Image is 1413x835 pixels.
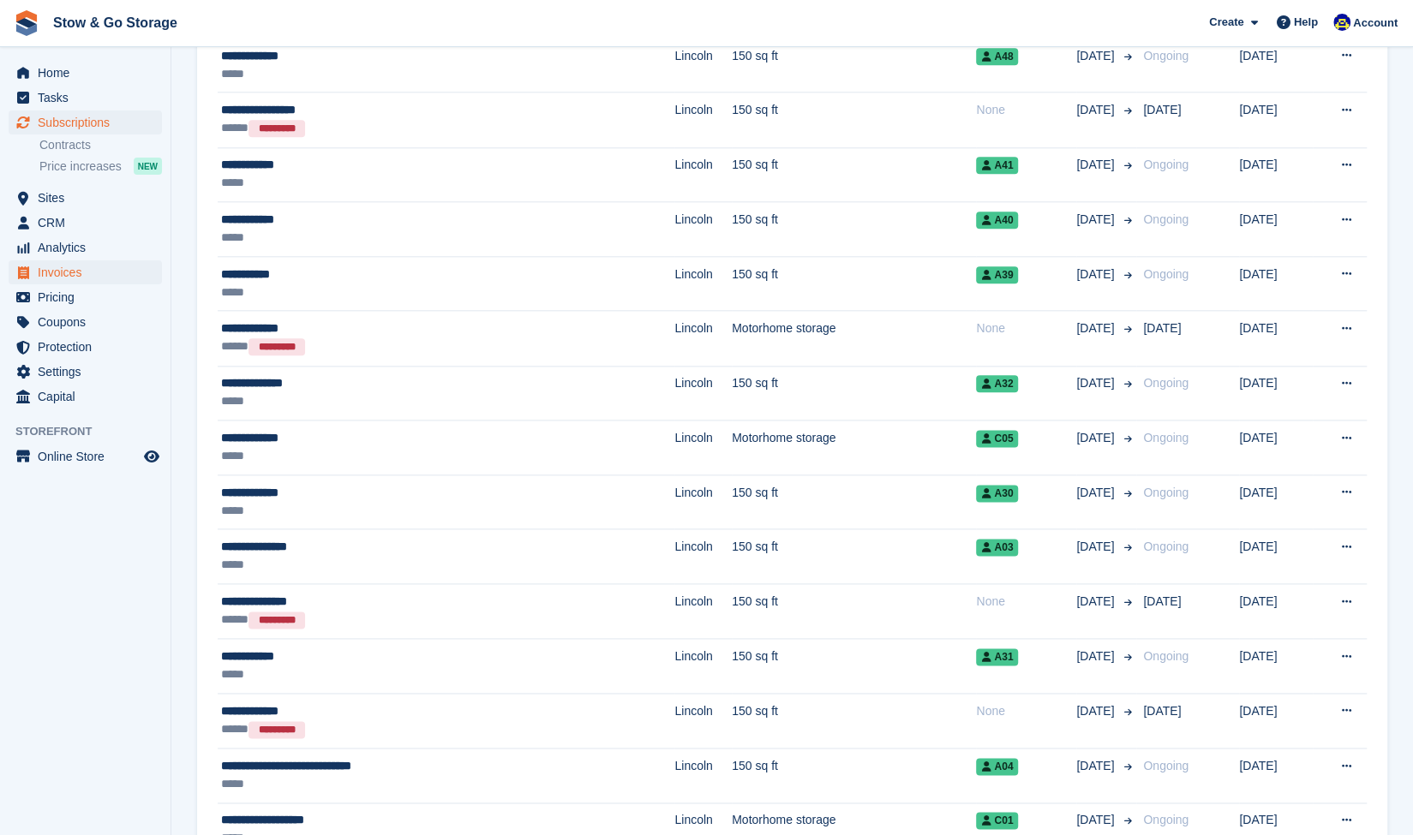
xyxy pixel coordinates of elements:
a: Stow & Go Storage [46,9,184,37]
td: Lincoln [674,583,732,638]
td: [DATE] [1239,749,1313,803]
td: Motorhome storage [732,420,976,475]
span: Ongoing [1143,431,1188,444]
span: [DATE] [1076,647,1117,665]
span: [DATE] [1076,593,1117,611]
span: Ongoing [1143,158,1188,171]
span: [DATE] [1076,811,1117,829]
span: Ongoing [1143,486,1188,499]
a: Preview store [141,446,162,467]
span: Protection [38,335,141,359]
td: Lincoln [674,529,732,584]
span: Capital [38,385,141,409]
td: 150 sq ft [732,639,976,694]
td: 150 sq ft [732,693,976,748]
span: Pricing [38,285,141,309]
td: [DATE] [1239,92,1313,147]
span: [DATE] [1076,429,1117,447]
td: [DATE] [1239,256,1313,311]
span: [DATE] [1076,265,1117,283]
td: [DATE] [1239,474,1313,529]
td: Lincoln [674,256,732,311]
td: 150 sq ft [732,202,976,257]
span: Analytics [38,236,141,259]
a: menu [9,360,162,384]
span: [DATE] [1076,319,1117,337]
div: None [976,319,1076,337]
span: Ongoing [1143,759,1188,772]
span: A30 [976,485,1018,502]
a: menu [9,310,162,334]
td: 150 sq ft [732,366,976,420]
span: Ongoing [1143,376,1188,390]
td: 150 sq ft [732,474,976,529]
span: [DATE] [1076,101,1117,119]
span: CRM [38,211,141,235]
a: menu [9,285,162,309]
td: Lincoln [674,92,732,147]
span: C01 [976,812,1018,829]
td: 150 sq ft [732,583,976,638]
a: menu [9,110,162,134]
td: 150 sq ft [732,147,976,202]
td: [DATE] [1239,583,1313,638]
td: Lincoln [674,311,732,366]
td: 150 sq ft [732,38,976,92]
span: [DATE] [1076,538,1117,556]
span: [DATE] [1143,704,1181,718]
td: Lincoln [674,202,732,257]
td: Lincoln [674,693,732,748]
td: [DATE] [1239,38,1313,92]
span: Ongoing [1143,649,1188,663]
td: Lincoln [674,749,732,803]
span: [DATE] [1076,211,1117,229]
td: Lincoln [674,38,732,92]
span: [DATE] [1076,757,1117,775]
span: Ongoing [1143,49,1188,63]
span: Ongoing [1143,540,1188,553]
span: Storefront [15,423,171,440]
td: [DATE] [1239,420,1313,475]
span: Sites [38,186,141,210]
td: [DATE] [1239,311,1313,366]
span: Ongoing [1143,267,1188,281]
td: [DATE] [1239,202,1313,257]
div: None [976,593,1076,611]
a: menu [9,86,162,110]
span: A31 [976,648,1018,665]
span: A03 [976,539,1018,556]
span: [DATE] [1076,374,1117,392]
span: Invoices [38,260,141,284]
td: 150 sq ft [732,256,976,311]
td: [DATE] [1239,693,1313,748]
span: Online Store [38,444,141,468]
span: [DATE] [1143,594,1181,608]
span: Ongoing [1143,813,1188,826]
div: None [976,702,1076,720]
a: menu [9,385,162,409]
td: Lincoln [674,147,732,202]
td: 150 sq ft [732,92,976,147]
span: A04 [976,758,1018,775]
a: Price increases NEW [39,157,162,176]
td: Motorhome storage [732,311,976,366]
td: Lincoln [674,366,732,420]
span: Ongoing [1143,212,1188,226]
td: [DATE] [1239,529,1313,584]
span: [DATE] [1143,321,1181,335]
span: Account [1353,15,1398,32]
a: menu [9,444,162,468]
td: Lincoln [674,639,732,694]
td: Lincoln [674,420,732,475]
span: Settings [38,360,141,384]
a: menu [9,186,162,210]
a: menu [9,236,162,259]
span: [DATE] [1143,103,1181,116]
span: [DATE] [1076,156,1117,174]
span: A32 [976,375,1018,392]
td: 150 sq ft [732,749,976,803]
span: A48 [976,48,1018,65]
a: menu [9,260,162,284]
span: [DATE] [1076,47,1117,65]
span: A40 [976,212,1018,229]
